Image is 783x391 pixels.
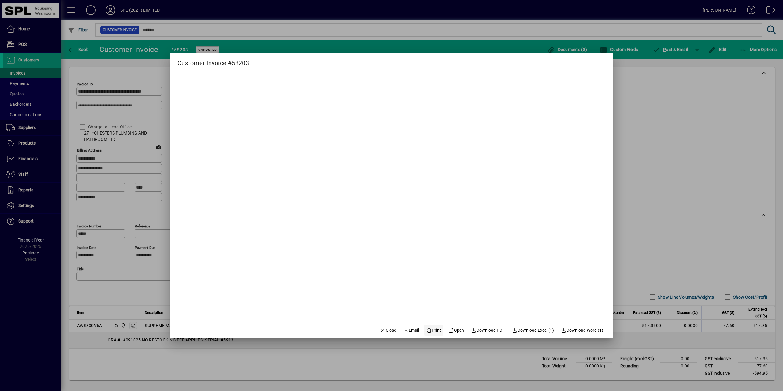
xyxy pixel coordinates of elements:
[403,327,419,334] span: Email
[471,327,505,334] span: Download PDF
[469,325,507,336] a: Download PDF
[448,327,464,334] span: Open
[510,325,556,336] button: Download Excel (1)
[170,53,256,68] h2: Customer Invoice #58203
[559,325,606,336] button: Download Word (1)
[446,325,466,336] a: Open
[380,327,396,334] span: Close
[512,327,554,334] span: Download Excel (1)
[378,325,399,336] button: Close
[426,327,441,334] span: Print
[424,325,443,336] button: Print
[401,325,422,336] button: Email
[561,327,603,334] span: Download Word (1)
